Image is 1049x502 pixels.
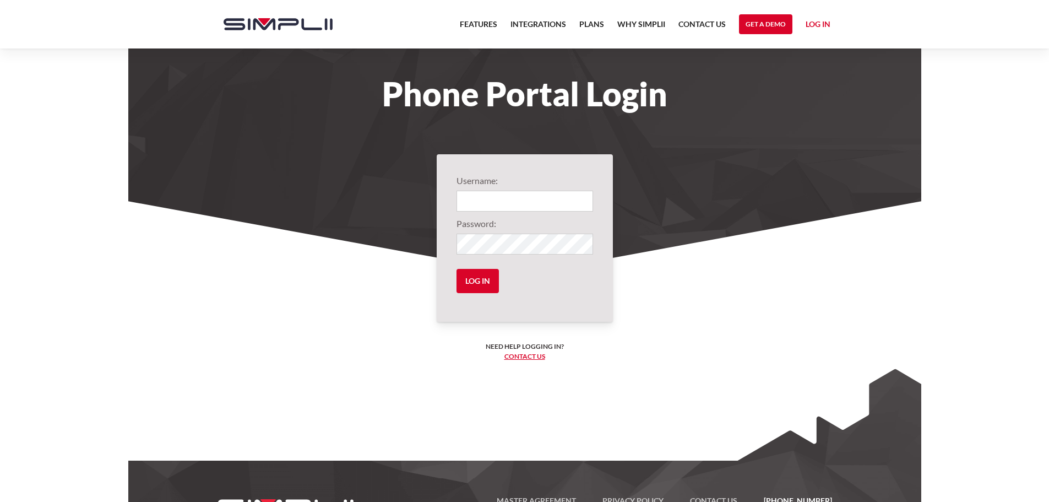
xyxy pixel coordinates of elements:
[806,18,830,34] a: Log in
[617,18,665,37] a: Why Simplii
[486,342,564,361] h6: Need help logging in? ‍
[224,18,333,30] img: Simplii
[510,18,566,37] a: Integrations
[678,18,726,37] a: Contact US
[456,217,593,230] label: Password:
[456,269,499,293] input: Log in
[739,14,792,34] a: Get a Demo
[504,352,545,360] a: Contact us
[213,82,837,106] h1: Phone Portal Login
[460,18,497,37] a: Features
[579,18,604,37] a: Plans
[456,174,593,302] form: Login
[456,174,593,187] label: Username:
